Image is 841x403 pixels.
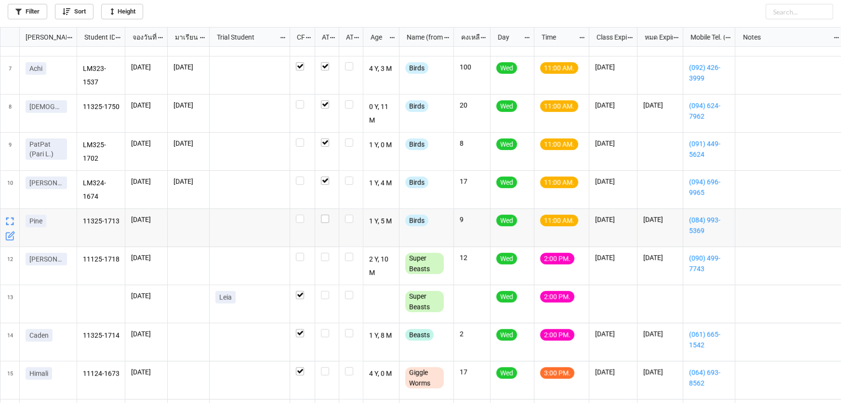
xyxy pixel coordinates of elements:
[591,32,627,42] div: Class Expiration
[291,32,305,42] div: CF
[460,367,484,377] p: 17
[540,367,574,379] div: 3:00 PM.
[79,32,115,42] div: Student ID (from [PERSON_NAME] Name)
[29,102,63,111] p: [DEMOGRAPHIC_DATA]
[29,139,63,159] p: PatPat (Pari L.)
[83,367,120,381] p: 11124-1673
[405,100,428,112] div: Birds
[405,367,444,389] div: Giggle Worms
[492,32,524,42] div: Day
[689,177,729,198] a: (094) 696-9965
[7,361,13,399] span: 15
[365,32,389,42] div: Age
[643,367,677,377] p: [DATE]
[20,32,67,42] div: [PERSON_NAME] Name
[595,100,631,110] p: [DATE]
[369,253,394,279] p: 2 Y, 10 M
[127,32,158,42] div: จองวันที่
[29,369,48,378] p: Himali
[9,56,12,94] span: 7
[7,285,13,323] span: 13
[685,32,725,42] div: Mobile Tel. (from Nick Name)
[496,139,517,150] div: Wed
[496,329,517,341] div: Wed
[174,139,203,148] p: [DATE]
[595,367,631,377] p: [DATE]
[369,62,394,76] p: 4 Y, 3 M
[83,62,120,88] p: LM323-1537
[7,171,13,208] span: 10
[455,32,481,42] div: คงเหลือ (from Nick Name)
[540,291,574,303] div: 2:00 PM.
[405,62,428,74] div: Birds
[131,62,161,72] p: [DATE]
[101,4,143,19] a: Height
[460,253,484,263] p: 12
[643,100,677,110] p: [DATE]
[405,177,428,188] div: Birds
[460,177,484,186] p: 17
[643,253,677,263] p: [DATE]
[460,329,484,339] p: 2
[540,62,578,74] div: 11:00 AM.
[9,133,12,170] span: 9
[405,291,444,312] div: Super Beasts
[131,100,161,110] p: [DATE]
[460,215,484,224] p: 9
[211,32,279,42] div: Trial Student
[689,100,729,122] a: (094) 624-7962
[29,254,63,264] p: [PERSON_NAME]
[540,253,574,264] div: 2:00 PM.
[29,331,49,340] p: Caden
[340,32,354,42] div: ATK
[29,64,42,73] p: Achi
[369,367,394,381] p: 4 Y, 0 M
[7,247,13,285] span: 12
[0,28,77,47] div: grid
[496,177,517,188] div: Wed
[8,4,47,19] a: Filter
[29,216,42,226] p: Pine
[405,215,428,226] div: Birds
[689,253,729,274] a: (090) 499-7743
[595,329,631,339] p: [DATE]
[689,62,729,83] a: (092) 426-3999
[595,62,631,72] p: [DATE]
[595,215,631,224] p: [DATE]
[460,100,484,110] p: 20
[405,139,428,150] div: Birds
[83,329,120,343] p: 11325-1714
[83,177,120,203] p: LM324-1674
[401,32,443,42] div: Name (from Class)
[496,62,517,74] div: Wed
[643,329,677,339] p: [DATE]
[169,32,200,42] div: มาเรียน
[643,215,677,224] p: [DATE]
[219,292,232,302] p: Leia
[131,367,161,377] p: [DATE]
[174,62,203,72] p: [DATE]
[369,139,394,152] p: 1 Y, 0 M
[766,4,833,19] input: Search...
[369,215,394,228] p: 1 Y, 5 M
[405,329,434,341] div: Beasts
[29,178,63,188] p: [PERSON_NAME]ปู
[131,215,161,224] p: [DATE]
[496,291,517,303] div: Wed
[131,139,161,148] p: [DATE]
[689,215,729,236] a: (084) 993-5369
[9,95,12,132] span: 8
[496,253,517,264] div: Wed
[540,215,578,226] div: 11:00 AM.
[174,100,203,110] p: [DATE]
[639,32,673,42] div: หมด Expired date (from [PERSON_NAME] Name)
[540,329,574,341] div: 2:00 PM.
[83,100,120,114] p: 11325-1750
[689,139,729,160] a: (091) 449-5624
[460,62,484,72] p: 100
[540,139,578,150] div: 11:00 AM.
[540,177,578,188] div: 11:00 AM.
[55,4,93,19] a: Sort
[131,329,161,339] p: [DATE]
[316,32,330,42] div: ATT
